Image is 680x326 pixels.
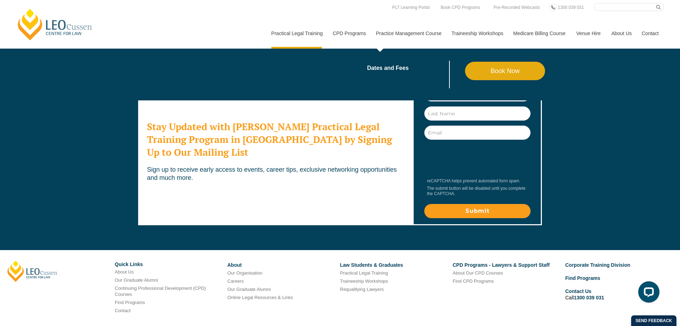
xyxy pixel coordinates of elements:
[340,287,384,292] a: Requalifying Lawyers
[424,178,529,184] div: reCAPTCHA helps prevent automated form spam.
[115,308,131,313] a: Contact
[115,277,158,283] a: Our Graduate Alumni
[227,278,244,284] a: Careers
[16,8,94,41] a: [PERSON_NAME] Centre for Law
[574,295,604,300] a: 1300 039 031
[327,18,370,49] a: CPD Programs
[115,262,222,267] h6: Quick Links
[446,18,508,49] a: Traineeship Workshops
[340,262,403,268] a: Law Students & Graduates
[367,65,465,71] a: Dates and Fees
[465,62,545,80] a: Book Now
[424,204,531,218] input: Submit
[227,295,293,300] a: Online Legal Resources & Links
[371,18,446,49] a: Practice Management Course
[633,278,662,308] iframe: LiveChat chat widget
[227,262,242,268] a: About
[453,278,494,284] a: Find CPD Programs
[565,262,630,268] a: Corporate Training Division
[390,4,431,11] a: PLT Learning Portal
[266,18,328,49] a: Practical Legal Training
[453,270,503,276] a: About Our CPD Courses
[453,262,550,268] a: CPD Programs - Lawyers & Support Staff
[558,5,584,10] span: 1300 039 031
[115,300,145,305] a: Find Programs
[565,287,673,302] li: Call
[565,288,591,294] a: Contact Us
[147,166,404,182] p: Sign up to receive early access to events, career tips, exclusive networking opportunities and mu...
[115,269,134,275] a: About Us
[340,278,388,284] a: Traineeship Workshops
[636,18,664,49] a: Contact
[147,120,404,159] h2: Stay Updated with [PERSON_NAME] Practical Legal Training Program in [GEOGRAPHIC_DATA] by Signing ...
[606,18,636,49] a: About Us
[508,18,571,49] a: Medicare Billing Course
[425,145,533,172] iframe: reCAPTCHA
[565,275,600,281] a: Find Programs
[227,270,262,276] a: Our Organisation
[115,286,206,297] a: Continuing Professional Development (CPD) Courses
[492,4,542,11] a: Pre-Recorded Webcasts
[571,18,606,49] a: Venue Hire
[556,4,585,11] a: 1300 039 031
[424,106,531,121] input: Last Name
[340,270,388,276] a: Practical Legal Training
[424,126,531,140] input: Email
[424,186,529,197] div: The submit button will be disabled until you complete the CAPTCHA.
[439,4,482,11] a: Book CPD Programs
[227,287,271,292] a: Our Graduate Alumni
[7,261,57,282] a: [PERSON_NAME]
